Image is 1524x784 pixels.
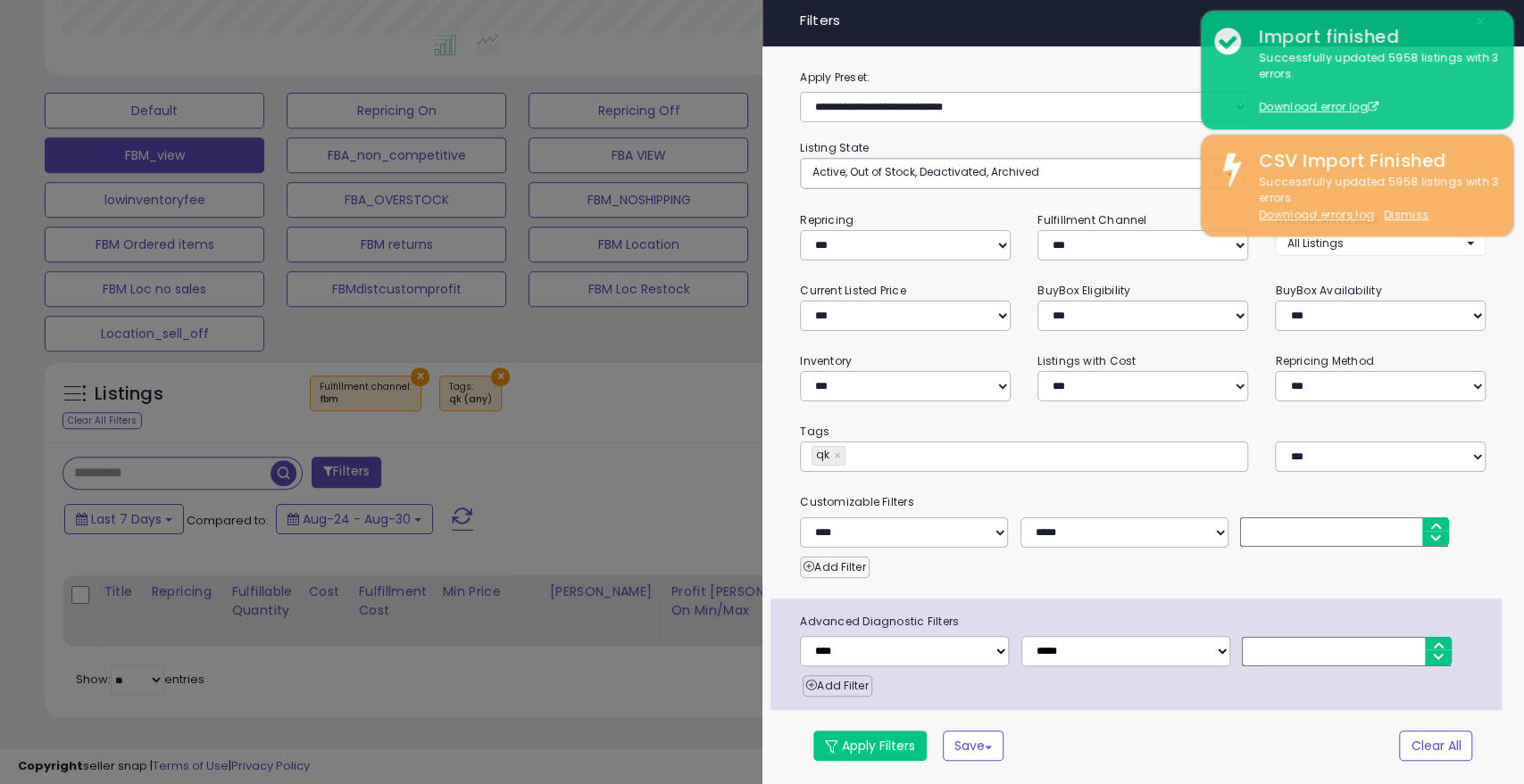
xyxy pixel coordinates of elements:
[1245,50,1500,116] div: Successfully updated 5958 listings with 3 errors.
[1037,283,1130,298] small: BuyBox Eligibility
[800,13,1486,29] h4: Filters
[813,730,927,761] button: Apply Filters
[1259,99,1378,114] a: Download error log
[1245,174,1500,224] div: Successfully updated 5958 listings with 3 errors.
[1399,730,1472,761] button: Clear All
[1287,235,1343,251] span: All Listings
[787,492,1499,512] small: Customizable Filters
[1384,207,1428,222] u: Dismiss
[800,283,905,298] small: Current Listed Price
[803,675,871,697] button: Add Filter
[943,730,1004,761] button: Save
[800,557,869,578] button: Add Filter
[1037,212,1146,227] small: Fulfillment Channel
[1467,9,1493,34] button: ×
[1245,148,1500,174] div: CSV Import Finished
[787,422,1499,442] small: Tags
[1275,283,1381,298] small: BuyBox Availability
[834,447,845,465] a: ×
[812,164,1039,179] span: Active, Out of Stock, Deactivated, Archived
[787,612,1502,631] span: Advanced Diagnostic Filters
[1245,24,1500,50] div: Import finished
[800,353,852,368] small: Inventory
[801,159,1245,188] button: Active, Out of Stock, Deactivated, Archived ×
[800,140,869,155] small: Listing State
[1275,353,1374,368] small: Repricing Method
[812,447,829,462] span: qk
[1275,230,1486,256] button: All Listings
[800,212,854,227] small: Repricing
[787,68,1499,87] label: Apply Preset:
[1474,9,1486,34] span: ×
[1259,207,1374,222] a: Download errors log
[1037,353,1136,368] small: Listings with Cost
